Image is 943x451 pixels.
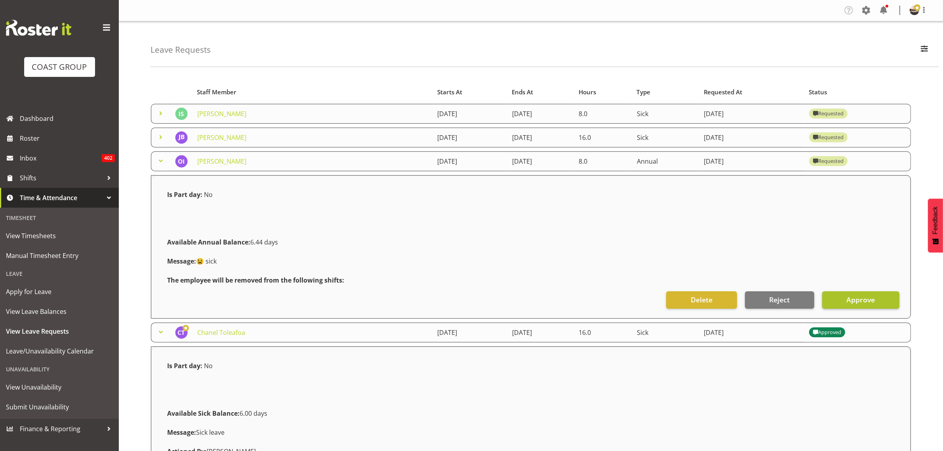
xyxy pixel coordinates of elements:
[507,151,574,171] td: [DATE]
[175,155,188,168] img: oliver-ivisoni1095.jpg
[432,128,507,147] td: [DATE]
[167,361,202,370] strong: Is Part day:
[150,45,211,54] h4: Leave Requests
[197,133,246,142] a: [PERSON_NAME]
[167,190,202,199] strong: Is Part day:
[916,41,933,59] button: Filter Employees
[579,88,596,97] span: Hours
[6,381,113,393] span: View Unavailability
[32,61,87,73] div: COAST GROUP
[910,6,919,15] img: oliver-denforddc9b330c7edf492af7a6959a6be0e48b.png
[574,104,632,124] td: 8.0
[162,404,899,423] div: 6.00 days
[20,132,115,144] span: Roster
[507,323,574,342] td: [DATE]
[507,104,574,124] td: [DATE]
[175,131,188,144] img: jarrod-bullock1157.jpg
[6,401,113,413] span: Submit Unavailability
[20,423,103,435] span: Finance & Reporting
[769,294,790,305] span: Reject
[167,428,196,437] strong: Message:
[197,88,236,97] span: Staff Member
[6,345,113,357] span: Leave/Unavailability Calendar
[2,321,117,341] a: View Leave Requests
[20,172,103,184] span: Shifts
[632,151,699,171] td: Annual
[162,233,899,252] div: 6.44 days
[691,294,712,305] span: Delete
[666,291,737,309] button: Delete
[813,133,844,142] div: Requested
[6,20,71,36] img: Rosterit website logo
[20,192,103,204] span: Time & Attendance
[632,104,699,124] td: Sick
[699,128,804,147] td: [DATE]
[2,210,117,226] div: Timesheet
[175,107,188,120] img: ian-simpson3988.jpg
[2,282,117,302] a: Apply for Leave
[20,152,102,164] span: Inbox
[704,88,743,97] span: Requested At
[6,306,113,317] span: View Leave Balances
[2,226,117,246] a: View Timesheets
[197,109,246,118] a: [PERSON_NAME]
[632,128,699,147] td: Sick
[2,302,117,321] a: View Leave Balances
[167,276,344,285] strong: The employee will be removed from the following shifts:
[6,230,113,242] span: View Timesheets
[6,325,113,337] span: View Leave Requests
[745,291,814,309] button: Reject
[574,323,632,342] td: 16.0
[432,151,507,171] td: [DATE]
[162,423,899,442] div: Sick leave
[2,397,117,417] a: Submit Unavailability
[699,151,804,171] td: [DATE]
[2,266,117,282] div: Leave
[167,257,196,266] strong: Message:
[809,88,827,97] span: Status
[846,294,875,305] span: Approve
[822,291,899,309] button: Approve
[432,104,507,124] td: [DATE]
[197,328,245,337] a: Chanel Toleafoa
[162,252,899,271] div: 😫 sick
[813,109,844,118] div: Requested
[6,286,113,298] span: Apply for Leave
[574,151,632,171] td: 8.0
[102,154,115,162] span: 402
[197,157,246,166] a: [PERSON_NAME]
[928,199,943,252] button: Feedback - Show survey
[2,341,117,361] a: Leave/Unavailability Calendar
[699,104,804,124] td: [DATE]
[813,328,841,337] div: Approved
[432,323,507,342] td: [DATE]
[2,361,117,377] div: Unavailability
[813,157,844,166] div: Requested
[507,128,574,147] td: [DATE]
[637,88,651,97] span: Type
[437,88,462,97] span: Starts At
[167,238,250,247] strong: Available Annual Balance:
[512,88,533,97] span: Ends At
[167,409,240,418] strong: Available Sick Balance:
[699,323,804,342] td: [DATE]
[204,361,213,370] span: No
[574,128,632,147] td: 16.0
[175,326,188,339] img: chanel-toleafoa1187.jpg
[2,377,117,397] a: View Unavailability
[2,246,117,266] a: Manual Timesheet Entry
[632,323,699,342] td: Sick
[6,250,113,262] span: Manual Timesheet Entry
[204,190,213,199] span: No
[20,113,115,124] span: Dashboard
[932,206,939,234] span: Feedback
